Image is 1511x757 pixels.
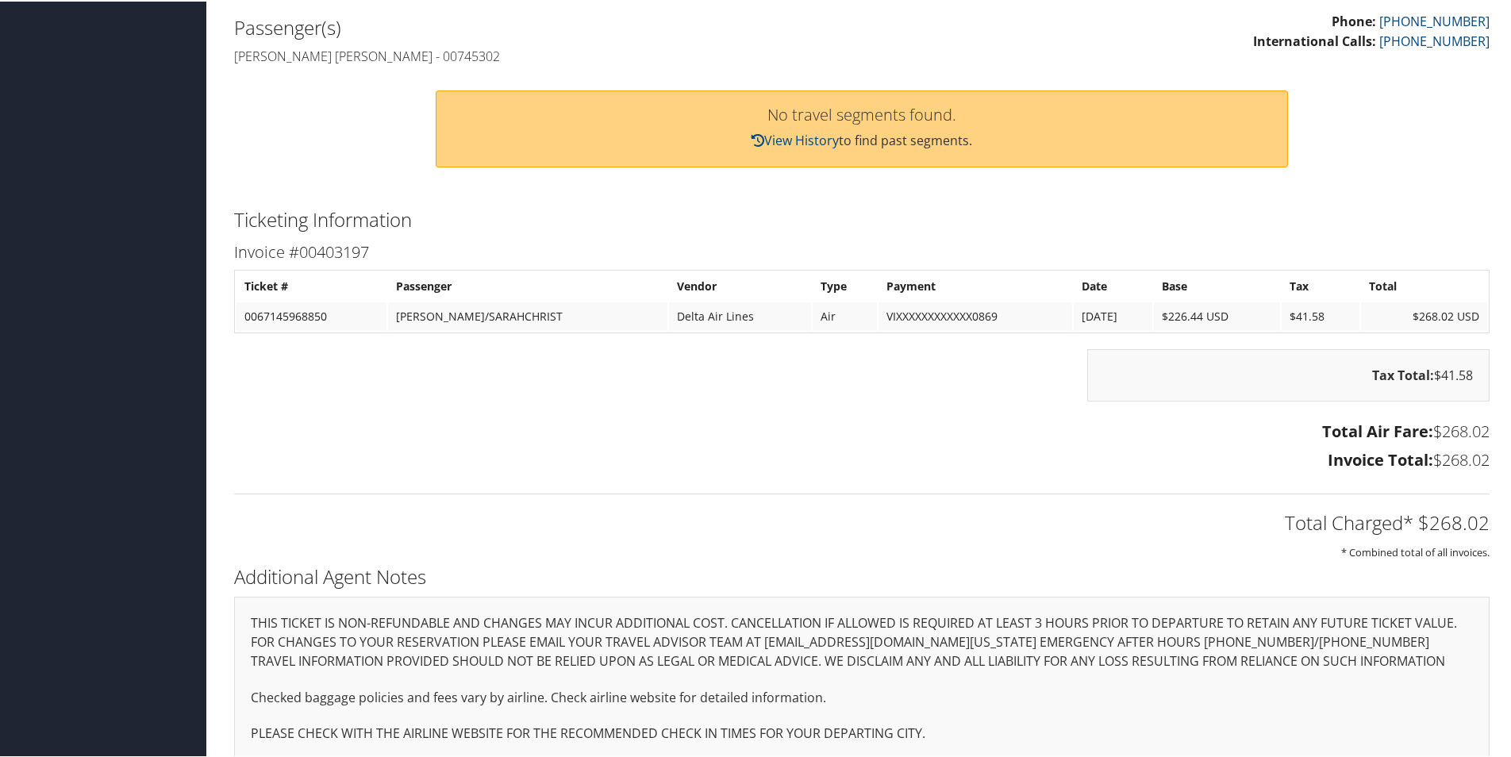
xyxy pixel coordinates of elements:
[251,686,1473,707] p: Checked baggage policies and fees vary by airline. Check airline website for detailed information.
[1379,31,1490,48] a: [PHONE_NUMBER]
[1322,419,1433,440] strong: Total Air Fare:
[1328,448,1433,469] strong: Invoice Total:
[1332,11,1376,29] strong: Phone:
[669,271,811,299] th: Vendor
[234,240,1490,262] h3: Invoice #00403197
[1282,271,1359,299] th: Tax
[1372,365,1434,382] strong: Tax Total:
[1154,301,1280,329] td: $226.44 USD
[1087,348,1490,400] div: $41.58
[813,271,877,299] th: Type
[452,129,1272,150] p: to find past segments.
[752,130,839,148] a: View History
[1074,271,1152,299] th: Date
[236,301,386,329] td: 0067145968850
[234,508,1490,535] h2: Total Charged* $268.02
[388,271,667,299] th: Passenger
[1341,544,1490,558] small: * Combined total of all invoices.
[234,13,850,40] h2: Passenger(s)
[452,106,1272,121] h3: No travel segments found.
[1282,301,1359,329] td: $41.58
[1361,271,1487,299] th: Total
[234,448,1490,470] h3: $268.02
[1154,271,1280,299] th: Base
[234,46,850,63] h4: [PERSON_NAME] [PERSON_NAME] - 00745302
[879,301,1072,329] td: VIXXXXXXXXXXXX0869
[388,301,667,329] td: [PERSON_NAME]/SARAHCHRIST
[1361,301,1487,329] td: $268.02 USD
[669,301,811,329] td: Delta Air Lines
[1074,301,1152,329] td: [DATE]
[1379,11,1490,29] a: [PHONE_NUMBER]
[234,205,1490,232] h2: Ticketing Information
[234,419,1490,441] h3: $268.02
[234,562,1490,589] h2: Additional Agent Notes
[236,271,386,299] th: Ticket #
[251,722,1473,743] p: PLEASE CHECK WITH THE AIRLINE WEBSITE FOR THE RECOMMENDED CHECK IN TIMES FOR YOUR DEPARTING CITY.
[879,271,1072,299] th: Payment
[251,650,1473,671] p: TRAVEL INFORMATION PROVIDED SHOULD NOT BE RELIED UPON AS LEGAL OR MEDICAL ADVICE. WE DISCLAIM ANY...
[1253,31,1376,48] strong: International Calls:
[813,301,877,329] td: Air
